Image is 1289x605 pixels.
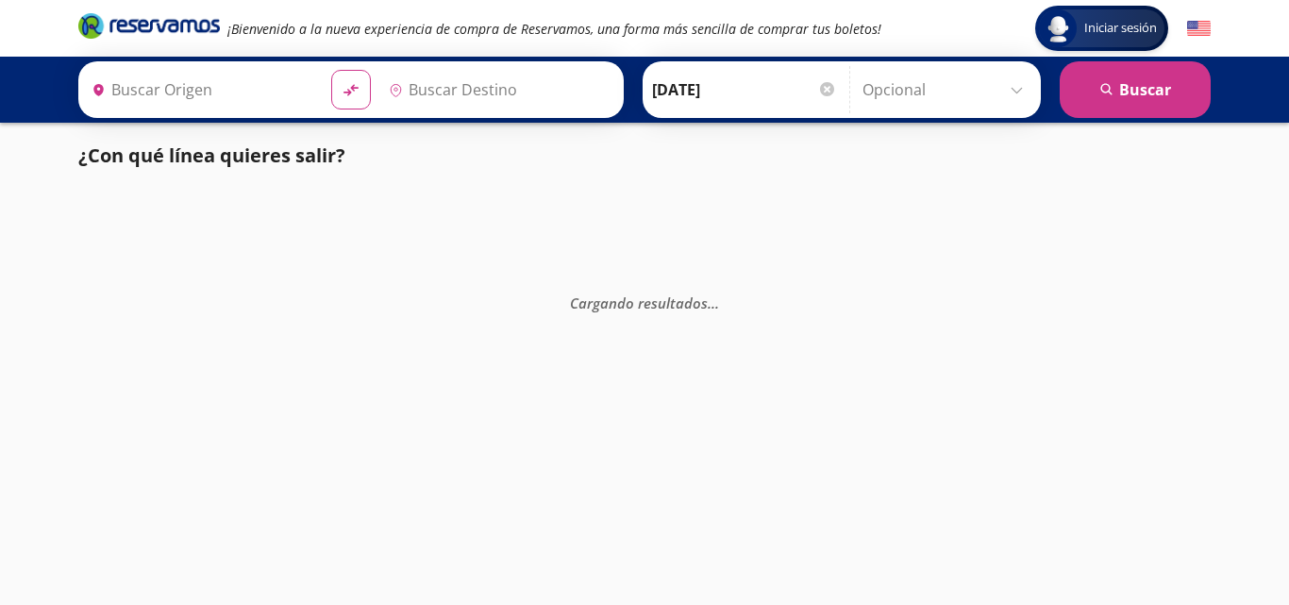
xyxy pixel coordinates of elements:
span: . [715,293,719,311]
em: Cargando resultados [570,293,719,311]
span: . [711,293,715,311]
p: ¿Con qué línea quieres salir? [78,142,345,170]
i: Brand Logo [78,11,220,40]
input: Buscar Origen [84,66,316,113]
input: Elegir Fecha [652,66,837,113]
button: Buscar [1060,61,1211,118]
input: Opcional [862,66,1031,113]
a: Brand Logo [78,11,220,45]
input: Buscar Destino [381,66,613,113]
button: English [1187,17,1211,41]
em: ¡Bienvenido a la nueva experiencia de compra de Reservamos, una forma más sencilla de comprar tus... [227,20,881,38]
span: Iniciar sesión [1077,19,1164,38]
span: . [708,293,711,311]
